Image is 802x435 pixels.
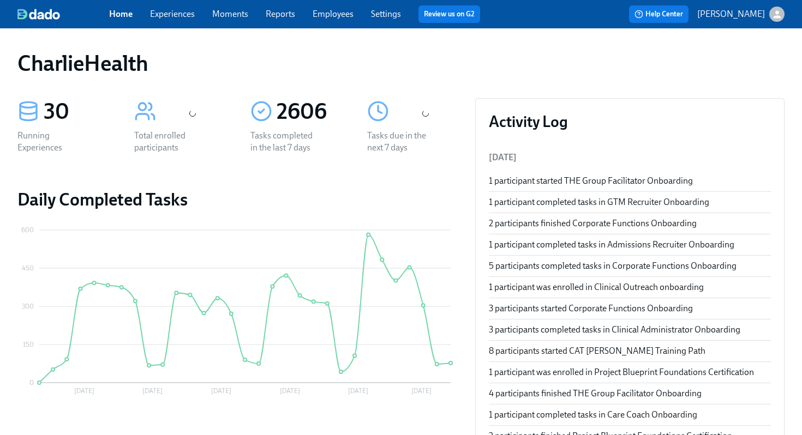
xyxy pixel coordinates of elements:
tspan: [DATE] [142,387,163,395]
tspan: [DATE] [411,387,432,395]
a: Employees [313,9,354,19]
div: 1 participant completed tasks in Care Coach Onboarding [489,409,771,421]
div: 1 participant was enrolled in Clinical Outreach onboarding [489,281,771,293]
div: 4 participants finished THE Group Facilitator Onboarding [489,388,771,400]
a: dado [17,9,109,20]
h3: Activity Log [489,112,771,131]
tspan: 0 [29,379,34,386]
h2: Daily Completed Tasks [17,189,458,210]
div: 1 participant completed tasks in Admissions Recruiter Onboarding [489,239,771,251]
button: [PERSON_NAME] [697,7,785,22]
tspan: [DATE] [280,387,300,395]
div: 30 [44,98,108,125]
span: Help Center [635,9,683,20]
p: [PERSON_NAME] [697,8,765,20]
div: 3 participants started Corporate Functions Onboarding [489,303,771,315]
img: dado [17,9,60,20]
div: Running Experiences [17,130,87,154]
a: Settings [371,9,401,19]
div: Tasks completed in the last 7 days [250,130,320,154]
div: 3 participants completed tasks in Clinical Administrator Onboarding [489,324,771,336]
tspan: 300 [22,303,34,310]
tspan: 150 [23,341,34,348]
tspan: 600 [21,226,34,234]
div: Total enrolled participants [134,130,204,154]
tspan: [DATE] [74,387,94,395]
a: Review us on G2 [424,9,475,20]
tspan: 450 [22,264,34,272]
a: Home [109,9,133,19]
a: Reports [266,9,295,19]
div: 1 participant started THE Group Facilitator Onboarding [489,175,771,187]
div: 2606 [277,98,341,125]
a: Moments [212,9,248,19]
div: 1 participant completed tasks in GTM Recruiter Onboarding [489,196,771,208]
span: [DATE] [489,152,517,162]
div: 1 participant was enrolled in Project Blueprint Foundations Certification [489,366,771,378]
div: 5 participants completed tasks in Corporate Functions Onboarding [489,260,771,272]
tspan: [DATE] [348,387,368,395]
div: 8 participants started CAT [PERSON_NAME] Training Path [489,345,771,357]
a: Experiences [150,9,195,19]
button: Review us on G2 [418,5,480,23]
div: 2 participants finished Corporate Functions Onboarding [489,217,771,229]
tspan: [DATE] [211,387,231,395]
div: Tasks due in the next 7 days [367,130,437,154]
h1: CharlieHealth [17,50,148,76]
button: Help Center [629,5,689,23]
